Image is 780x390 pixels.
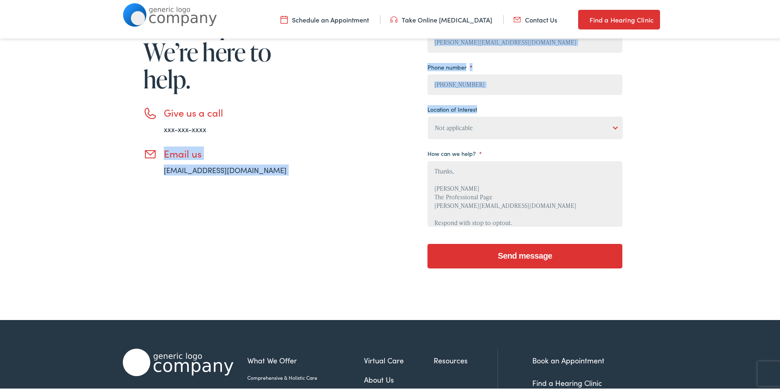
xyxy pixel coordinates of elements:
a: xxx-xxx-xxxx [164,122,206,133]
input: example@email.com [427,31,622,51]
input: (XXX) XXX - XXXX [427,73,622,93]
a: Resources [434,353,497,364]
a: About Us [364,372,434,383]
label: How can we help? [427,148,482,156]
a: Schedule an Appointment [280,14,369,23]
a: Virtual Care [364,353,434,364]
a: [EMAIL_ADDRESS][DOMAIN_NAME] [164,163,287,174]
a: Comprehensive & Holistic Care [247,372,364,380]
img: Alpaca Audiology [123,347,233,374]
img: utility icon [513,14,521,23]
img: utility icon [390,14,398,23]
img: utility icon [280,14,288,23]
a: What We Offer [247,353,364,364]
a: Contact Us [513,14,557,23]
a: Book an Appointment [532,354,604,364]
input: Send message [427,242,622,267]
h3: Email us [164,146,311,158]
h3: Give us a call [164,105,311,117]
a: Take Online [MEDICAL_DATA] [390,14,492,23]
label: Phone number [427,62,473,69]
a: Find a Hearing Clinic [532,376,602,386]
label: Location of Interest [427,104,477,111]
img: utility icon [578,13,586,23]
a: Find a Hearing Clinic [578,8,660,28]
